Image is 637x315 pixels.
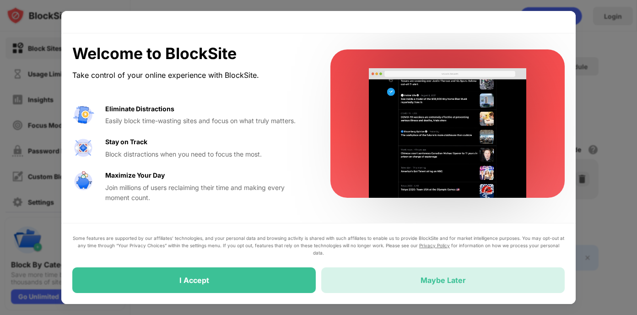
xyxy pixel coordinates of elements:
[105,116,308,126] div: Easily block time-wasting sites and focus on what truly matters.
[421,276,466,285] div: Maybe Later
[105,104,174,114] div: Eliminate Distractions
[105,137,147,147] div: Stay on Track
[105,170,165,180] div: Maximize Your Day
[72,137,94,159] img: value-focus.svg
[419,243,450,248] a: Privacy Policy
[179,276,209,285] div: I Accept
[72,44,308,63] div: Welcome to BlockSite
[105,183,308,203] div: Join millions of users reclaiming their time and making every moment count.
[72,234,565,256] div: Some features are supported by our affiliates’ technologies, and your personal data and browsing ...
[72,104,94,126] img: value-avoid-distractions.svg
[72,69,308,82] div: Take control of your online experience with BlockSite.
[105,149,308,159] div: Block distractions when you need to focus the most.
[72,170,94,192] img: value-safe-time.svg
